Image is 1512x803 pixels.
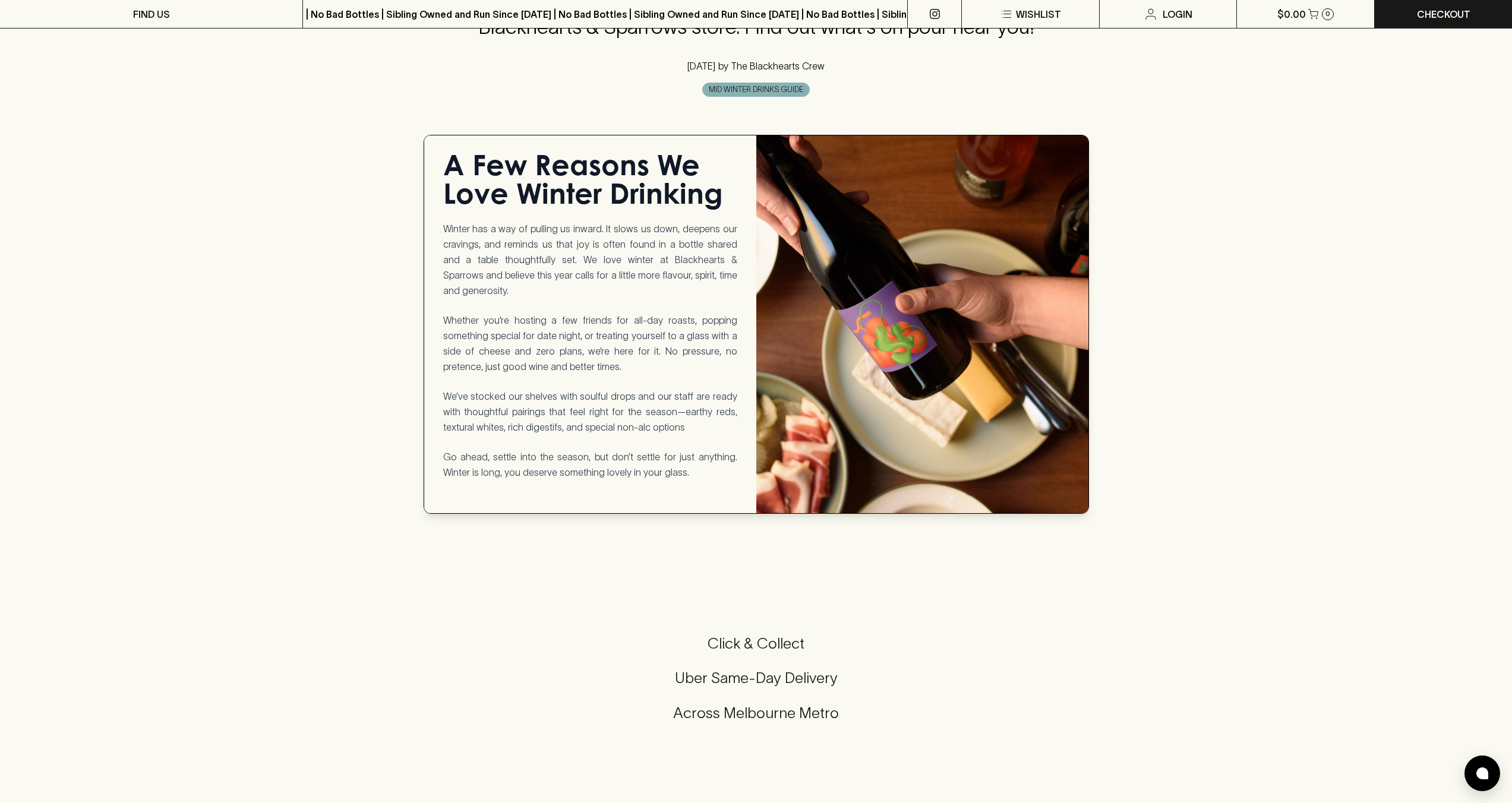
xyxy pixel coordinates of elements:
[443,449,737,480] p: Go ahead, settle into the season, but don’t settle for just anything. Winter is long, you deserve...
[1476,767,1488,779] img: bubble-icon
[1277,7,1306,21] p: $0.00
[14,634,1498,653] h5: Click & Collect
[1325,11,1330,17] p: 0
[133,7,170,21] p: FIND US
[1016,7,1061,21] p: Wishlist
[14,668,1498,688] h5: Uber Same-Day Delivery
[14,703,1498,723] h5: Across Melbourne Metro
[1163,7,1192,21] p: Login
[443,388,737,435] p: We’ve stocked our shelves with soulful drops and our staff are ready with thoughtful pairings tha...
[756,135,1088,513] img: Sven Joschke
[443,154,737,211] h1: A Few Reasons We Love Winter Drinking
[1417,7,1470,21] p: Checkout
[687,59,715,73] p: [DATE]
[443,221,737,298] p: Winter has a way of pulling us inward. It slows us down, deepens our cravings, and reminds us tha...
[443,312,737,374] p: Whether you’re hosting a few friends for all-day roasts, popping something special for date night...
[703,84,809,96] span: MID WINTER DRINKS GUIDE
[14,586,1498,785] div: Call to action block
[715,59,825,73] p: by The Blackhearts Crew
